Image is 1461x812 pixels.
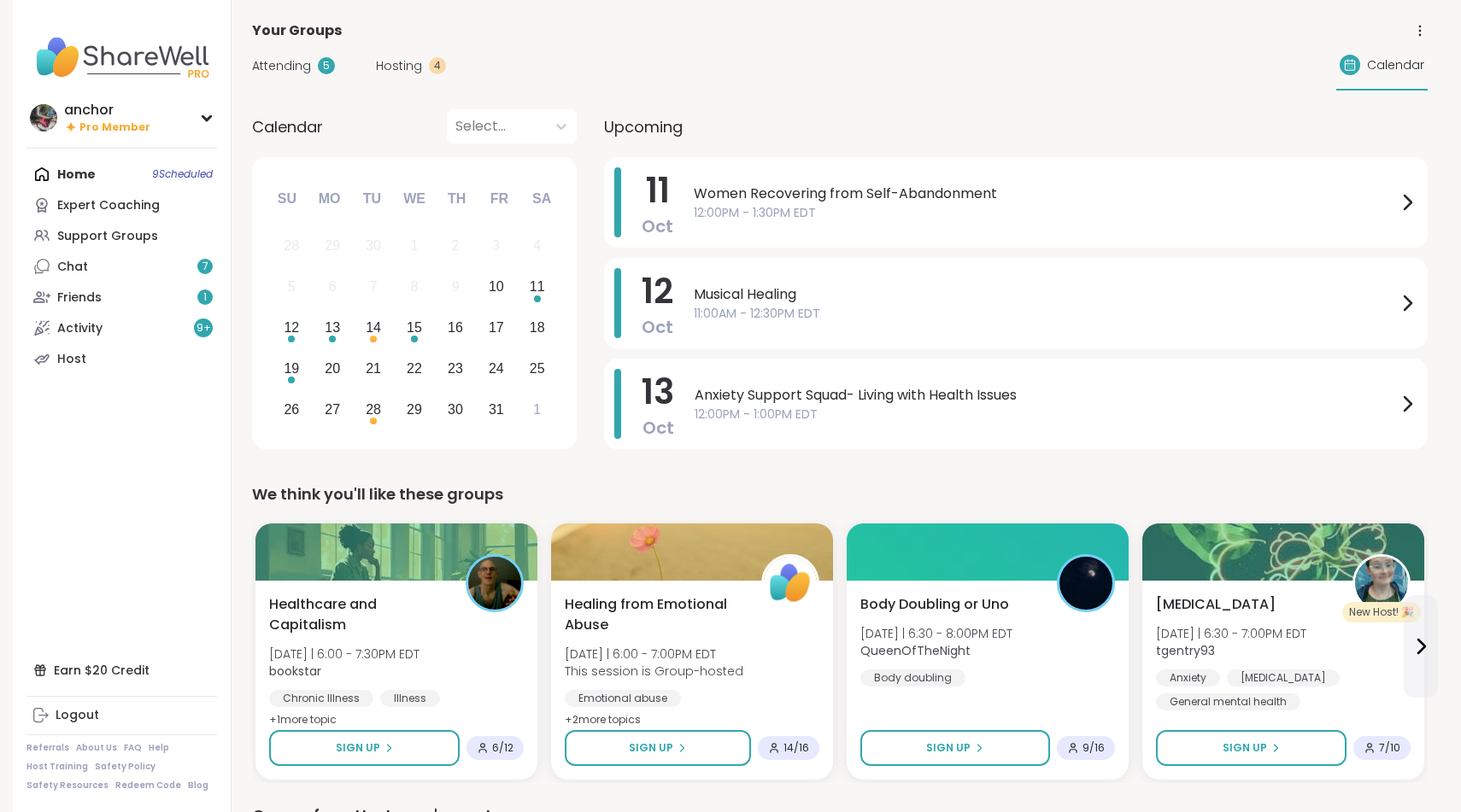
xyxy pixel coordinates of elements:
[530,357,545,380] div: 25
[268,180,306,218] div: Su
[57,259,88,276] div: Chat
[396,269,433,306] div: Not available Wednesday, October 8th, 2025
[695,406,1397,424] span: 12:00PM - 1:00PM EDT
[64,101,150,120] div: anchor
[325,316,340,339] div: 13
[380,690,440,707] div: Illness
[783,741,809,755] span: 14 / 16
[860,594,1009,615] span: Body Doubling or Uno
[1156,693,1300,710] div: General mental health
[1156,594,1276,615] span: [MEDICAL_DATA]
[370,275,378,298] div: 7
[1367,56,1424,74] span: Calendar
[284,234,299,257] div: 28
[489,275,504,298] div: 10
[1156,642,1215,659] b: tgentry93
[273,350,310,387] div: Choose Sunday, October 19th, 2025
[1379,741,1400,755] span: 7 / 10
[26,251,217,282] a: Chat7
[642,416,674,440] span: Oct
[926,740,971,756] span: Sign Up
[325,234,340,257] div: 29
[26,313,217,343] a: Activity9+
[314,269,351,306] div: Not available Monday, October 6th, 2025
[355,391,392,428] div: Choose Tuesday, October 28th, 2025
[437,269,474,306] div: Not available Thursday, October 9th, 2025
[519,350,555,387] div: Choose Saturday, October 25th, 2025
[26,780,109,792] a: Safety Resources
[478,269,514,306] div: Choose Friday, October 10th, 2025
[407,316,422,339] div: 15
[355,269,392,306] div: Not available Tuesday, October 7th, 2025
[480,180,518,218] div: Fr
[489,357,504,380] div: 24
[202,260,208,274] span: 7
[530,275,545,298] div: 11
[478,350,514,387] div: Choose Friday, October 24th, 2025
[355,310,392,347] div: Choose Tuesday, October 14th, 2025
[26,343,217,374] a: Host
[355,228,392,265] div: Not available Tuesday, September 30th, 2025
[203,290,207,305] span: 1
[1083,741,1105,755] span: 9 / 16
[314,228,351,265] div: Not available Monday, September 29th, 2025
[252,57,311,75] span: Attending
[448,316,463,339] div: 16
[376,57,422,75] span: Hosting
[437,310,474,347] div: Choose Thursday, October 16th, 2025
[329,275,337,298] div: 6
[437,228,474,265] div: Not available Thursday, October 2nd, 2025
[396,310,433,347] div: Choose Wednesday, October 15th, 2025
[149,742,169,754] a: Help
[489,398,504,421] div: 31
[533,234,541,257] div: 4
[124,742,142,754] a: FAQ
[26,742,69,754] a: Referrals
[642,315,673,339] span: Oct
[694,284,1397,305] span: Musical Healing
[438,180,476,218] div: Th
[314,350,351,387] div: Choose Monday, October 20th, 2025
[271,225,557,429] div: month 2025-10
[197,321,211,336] span: 9 +
[489,316,504,339] div: 17
[396,350,433,387] div: Choose Wednesday, October 22nd, 2025
[519,269,555,306] div: Choose Saturday, October 11th, 2025
[478,228,514,265] div: Not available Friday, October 3rd, 2025
[366,357,381,380] div: 21
[314,391,351,428] div: Choose Monday, October 27th, 2025
[57,228,158,245] div: Support Groups
[519,228,555,265] div: Not available Saturday, October 4th, 2025
[565,663,743,680] span: This session is Group-hosted
[57,197,160,214] div: Expert Coaching
[694,204,1397,222] span: 12:00PM - 1:30PM EDT
[1156,625,1306,642] span: [DATE] | 6:30 - 7:00PM EDT
[56,707,99,724] div: Logout
[478,310,514,347] div: Choose Friday, October 17th, 2025
[76,742,117,754] a: About Us
[26,655,217,686] div: Earn $20 Credit
[366,234,381,257] div: 30
[860,730,1050,766] button: Sign Up
[396,391,433,428] div: Choose Wednesday, October 29th, 2025
[284,398,299,421] div: 26
[366,398,381,421] div: 28
[57,351,86,368] div: Host
[273,269,310,306] div: Not available Sunday, October 5th, 2025
[284,316,299,339] div: 12
[57,289,102,307] div: Friends
[533,398,541,421] div: 1
[411,275,419,298] div: 8
[411,234,419,257] div: 1
[1342,602,1421,622] div: New Host! 🎉
[269,730,460,766] button: Sign Up
[95,761,155,773] a: Safety Policy
[273,391,310,428] div: Choose Sunday, October 26th, 2025
[764,557,817,610] img: ShareWell
[269,690,373,707] div: Chronic Illness
[252,482,1428,506] div: We think you'll like these groups
[336,740,380,756] span: Sign Up
[1355,557,1408,610] img: tgentry93
[26,220,217,251] a: Support Groups
[519,310,555,347] div: Choose Saturday, October 18th, 2025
